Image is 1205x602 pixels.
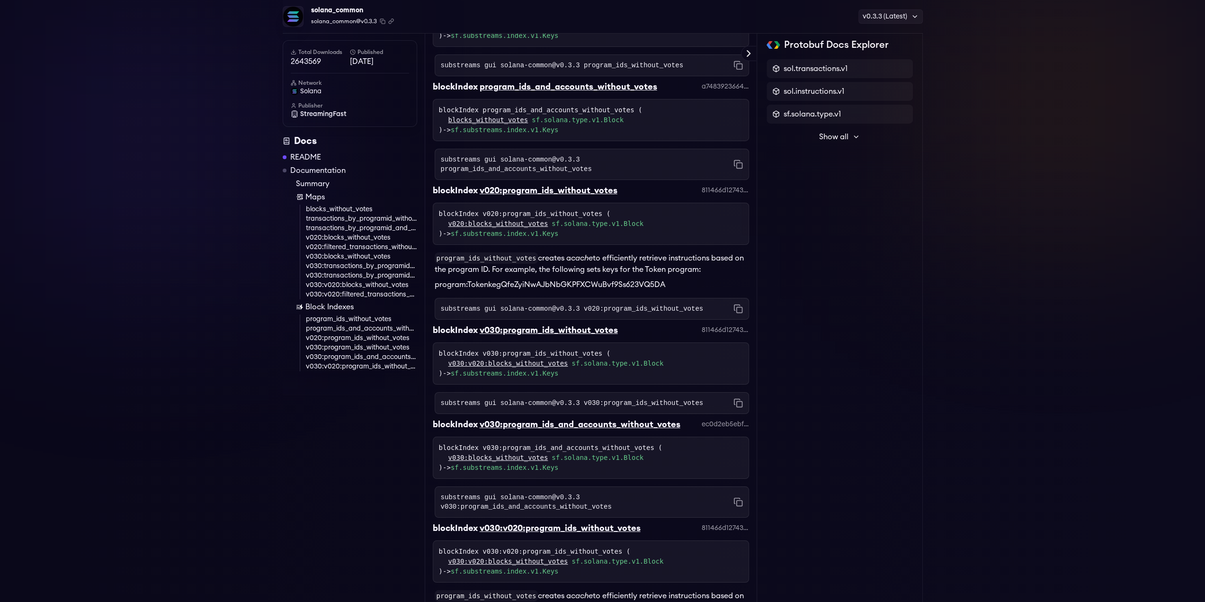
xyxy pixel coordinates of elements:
button: Copy package name and version [380,18,385,24]
span: -> [443,126,558,134]
a: v030:program_ids_and_accounts_without_votes [306,352,417,362]
span: -> [443,369,558,377]
div: v030:v020:program_ids_without_votes [480,521,641,535]
button: Show all [767,127,913,146]
div: ec0d2eb5ebfb384b6befa8aa19f6178b853672fe [702,420,749,429]
div: blockIndex [433,323,478,337]
a: sf.solana.type.v1.Block [552,219,643,229]
a: v020:filtered_transactions_without_votes [306,243,417,252]
span: solana [300,87,321,96]
a: v030:v020:filtered_transactions_without_votes [306,290,417,299]
h6: Published [350,48,409,56]
div: program_ids_and_accounts_without_votes [480,80,657,93]
div: v030:program_ids_without_votes [480,323,618,337]
div: v030:program_ids_and_accounts_without_votes [480,418,680,431]
em: cache [571,254,593,262]
a: sf.solana.type.v1.Block [532,115,624,125]
div: 811466d12743a8b02be8ba6649cfa9a24aa1af62 [702,325,749,335]
span: -> [443,230,558,237]
a: solana [291,87,409,96]
a: blocks_without_votes [306,205,417,214]
a: README [290,152,321,163]
a: v030:program_ids_without_votes [306,343,417,352]
h2: Protobuf Docs Explorer [784,38,888,52]
div: 811466d12743a8b02be8ba6649cfa9a24aa1af62 [702,186,749,195]
code: substreams gui solana-common@v0.3.3 v030:program_ids_without_votes [441,398,704,408]
span: Show all [819,131,848,143]
div: 811466d12743a8b02be8ba6649cfa9a24aa1af62 [702,523,749,533]
div: blockIndex [433,418,478,431]
a: StreamingFast [291,109,409,119]
a: transactions_by_programid_and_account_without_votes [306,224,417,233]
div: blockIndex program_ids_and_accounts_without_votes ( ) [439,105,743,135]
a: sf.substreams.index.v1.Keys [451,32,559,39]
div: v020:program_ids_without_votes [480,184,617,197]
a: sf.solana.type.v1.Block [571,359,663,368]
a: v030:v020:blocks_without_votes [306,280,417,290]
div: a7483923664a93d99c97ce0898c32c3becbbce77 [702,82,749,91]
a: sf.solana.type.v1.Block [571,557,663,566]
a: v030:v020:program_ids_without_votes [306,362,417,371]
span: sol.transactions.v1 [784,63,848,74]
span: -> [443,32,558,39]
a: program_ids_and_accounts_without_votes [306,324,417,333]
code: substreams gui solana-common@v0.3.3 v020:program_ids_without_votes [441,304,704,314]
button: Copy command to clipboard [733,304,743,314]
a: Block Indexes [296,301,417,313]
a: blocks_without_votes [448,115,528,125]
div: v0.3.3 (Latest) [858,9,923,24]
a: v030:transactions_by_programid_and_account_without_votes [306,271,417,280]
div: solana_common [311,4,394,17]
span: -> [443,567,558,575]
div: blockIndex v030:program_ids_and_accounts_without_votes ( ) [439,443,743,473]
img: Map icon [296,193,303,201]
span: 2643569 [291,56,350,67]
h6: Publisher [291,102,409,109]
div: Docs [283,135,417,148]
a: v020:blocks_without_votes [306,233,417,243]
a: sf.solana.type.v1.Block [552,453,643,463]
div: blockIndex [433,184,478,197]
a: v030:v020:blocks_without_votes [448,359,568,368]
p: creates a to efficiently retrieve instructions based on the program ID. For example, the followin... [435,252,749,275]
button: Copy command to clipboard [733,497,743,507]
li: program:TokenkegQfeZyiNwAJbNbGKPFXCWuBvf9Ss623VQ5DA [435,279,749,290]
em: cache [571,592,593,600]
div: blockIndex [433,521,478,535]
span: solana_common@v0.3.3 [311,17,377,26]
button: Copy command to clipboard [733,160,743,169]
div: blockIndex v020:program_ids_without_votes ( ) [439,209,743,239]
a: program_ids_without_votes [306,314,417,324]
a: Summary [296,178,417,189]
button: Copy .spkg link to clipboard [388,18,394,24]
a: sf.substreams.index.v1.Keys [451,126,559,134]
div: blockIndex v030:program_ids_without_votes ( ) [439,349,743,378]
span: [DATE] [350,56,409,67]
a: sf.substreams.index.v1.Keys [451,230,559,237]
span: StreamingFast [300,109,347,119]
a: Documentation [290,165,346,176]
a: v020:blocks_without_votes [448,219,548,229]
span: sol.instructions.v1 [784,86,844,97]
a: sf.substreams.index.v1.Keys [451,464,559,471]
a: transactions_by_programid_without_votes [306,214,417,224]
img: Block Index icon [296,303,303,311]
button: Copy command to clipboard [733,61,743,70]
a: v020:program_ids_without_votes [306,333,417,343]
a: v030:transactions_by_programid_without_votes [306,261,417,271]
div: blockIndex v030:v020:program_ids_without_votes ( ) [439,547,743,576]
a: sf.substreams.index.v1.Keys [451,567,559,575]
code: substreams gui solana-common@v0.3.3 v030:program_ids_and_accounts_without_votes [441,493,733,512]
img: Protobuf [767,41,780,49]
code: substreams gui solana-common@v0.3.3 program_ids_and_accounts_without_votes [441,155,733,174]
a: v030:v020:blocks_without_votes [448,557,568,566]
h6: Network [291,79,409,87]
code: program_ids_without_votes [435,252,538,264]
a: v030:blocks_without_votes [306,252,417,261]
img: solana [291,88,298,95]
code: program_ids_without_votes [435,590,538,602]
div: blockIndex [433,80,478,93]
a: Maps [296,191,417,203]
button: Copy command to clipboard [733,398,743,408]
a: sf.substreams.index.v1.Keys [451,369,559,377]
